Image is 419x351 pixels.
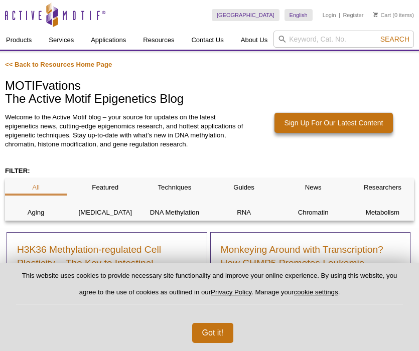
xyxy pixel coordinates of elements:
p: Guides [213,183,274,192]
a: Services [43,31,80,50]
a: Resources [137,31,180,50]
a: About Us [235,31,273,50]
a: << Back to Resources Home Page [5,61,112,68]
img: Your Cart [373,12,378,17]
p: Metabolism [352,208,413,217]
p: Researchers [352,183,413,192]
a: Register [343,12,363,19]
a: Monkeying Around with Transcription? How CHMP5 Promotes Leukemia Development via BRD4 and p300 [221,243,400,283]
strong: FILTER: [5,167,30,174]
p: Chromatin [283,208,344,217]
a: Login [323,12,336,19]
span: Search [380,35,409,43]
button: cookie settings [294,288,338,296]
li: (0 items) [373,9,414,21]
li: | [339,9,340,21]
a: [GEOGRAPHIC_DATA] [212,9,280,21]
a: English [285,9,313,21]
a: H3K36 Methylation-regulated Cell Plasticity – The Key to Intestinal Homeostasis and Regeneration? [17,243,197,283]
h1: MOTIFvations The Active Motif Epigenetics Blog [5,79,414,107]
p: Techniques [144,183,205,192]
p: Welcome to the Active Motif blog – your source for updates on the latest epigenetics news, cuttin... [5,113,246,149]
button: Search [377,35,412,44]
p: Featured [74,183,136,192]
button: Got it! [192,323,234,343]
a: Privacy Policy [211,288,251,296]
input: Keyword, Cat. No. [273,31,414,48]
a: Cart [373,12,391,19]
a: Applications [85,31,132,50]
p: All [5,183,67,192]
p: This website uses cookies to provide necessary site functionality and improve your online experie... [16,271,403,305]
p: RNA [213,208,274,217]
p: News [283,183,344,192]
p: [MEDICAL_DATA] [74,208,136,217]
p: DNA Methylation [144,208,205,217]
a: Contact Us [185,31,229,50]
a: Sign Up For Our Latest Content [274,113,393,133]
p: Aging [5,208,67,217]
